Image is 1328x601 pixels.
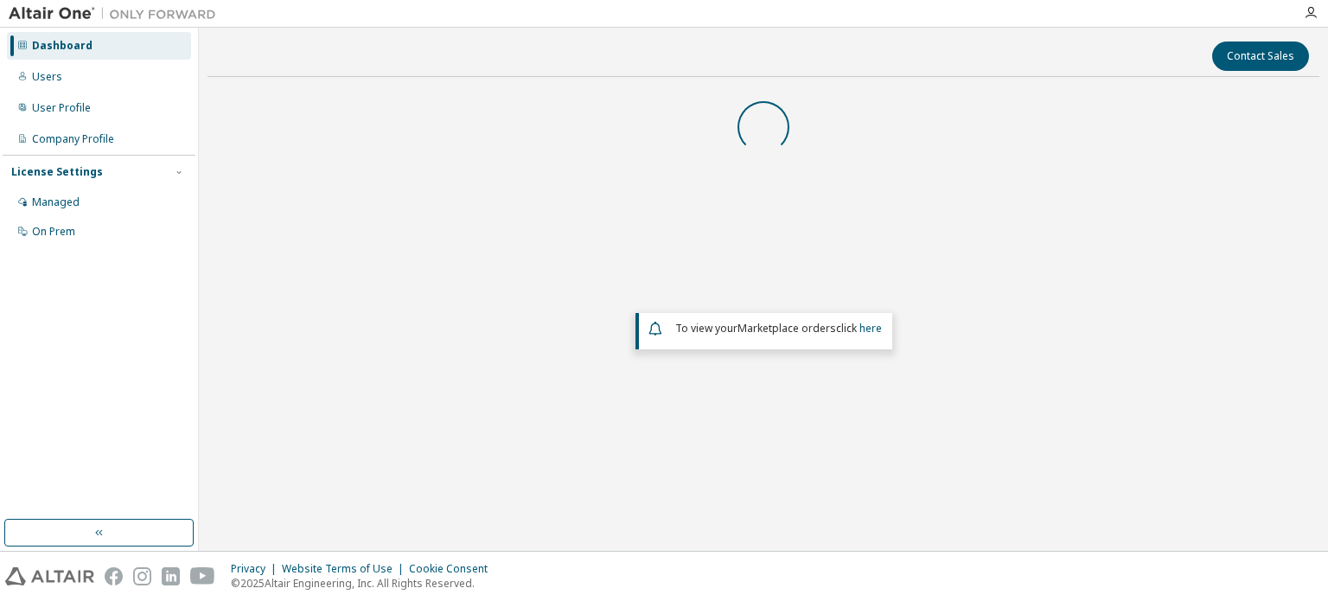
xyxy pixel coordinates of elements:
div: On Prem [32,225,75,239]
img: instagram.svg [133,567,151,585]
a: here [859,321,882,336]
span: To view your click [675,321,882,336]
div: Privacy [231,562,282,576]
img: Altair One [9,5,225,22]
div: Company Profile [32,132,114,146]
p: © 2025 Altair Engineering, Inc. All Rights Reserved. [231,576,498,591]
em: Marketplace orders [737,321,836,336]
img: linkedin.svg [162,567,180,585]
div: Website Terms of Use [282,562,409,576]
div: Dashboard [32,39,93,53]
img: youtube.svg [190,567,215,585]
div: License Settings [11,165,103,179]
img: altair_logo.svg [5,567,94,585]
button: Contact Sales [1212,42,1309,71]
div: User Profile [32,101,91,115]
div: Cookie Consent [409,562,498,576]
img: facebook.svg [105,567,123,585]
div: Users [32,70,62,84]
div: Managed [32,195,80,209]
